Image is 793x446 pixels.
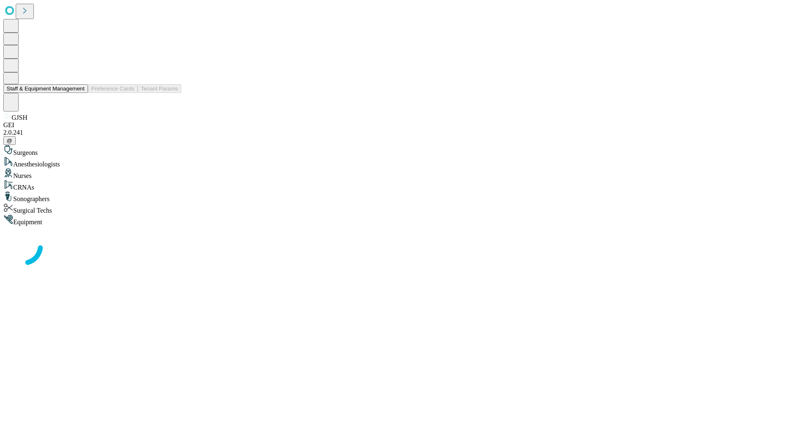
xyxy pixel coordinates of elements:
[3,203,790,214] div: Surgical Techs
[3,121,790,129] div: GEI
[3,214,790,226] div: Equipment
[3,180,790,191] div: CRNAs
[3,84,88,93] button: Staff & Equipment Management
[3,136,16,145] button: @
[88,84,138,93] button: Preference Cards
[12,114,27,121] span: GJSH
[3,129,790,136] div: 2.0.241
[3,157,790,168] div: Anesthesiologists
[138,84,181,93] button: Tenant Params
[3,168,790,180] div: Nurses
[3,145,790,157] div: Surgeons
[3,191,790,203] div: Sonographers
[7,138,12,144] span: @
